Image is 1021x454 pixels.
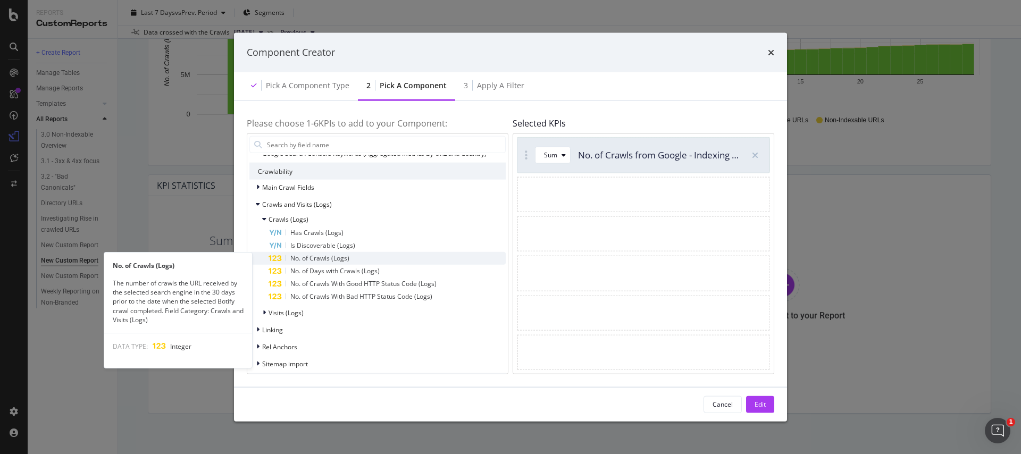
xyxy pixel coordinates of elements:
[513,119,774,128] h4: Selected KPIs
[104,279,252,324] div: The number of crawls the URL received by the selected search engine in the 30 days prior to the d...
[247,119,508,128] h4: Please choose 1- 6 KPIs to add to your Component:
[755,400,766,409] div: Edit
[746,396,774,413] button: Edit
[578,149,777,161] span: No. of Crawls from Google - Indexing Bots (Logs)
[464,80,468,90] div: 3
[262,148,487,157] span: Google Search Console Keywords (Aggregated Metrics By URL and Country)
[290,241,355,250] span: Is Discoverable (Logs)
[290,292,432,301] span: No. of Crawls With Bad HTTP Status Code (Logs)
[704,396,742,413] button: Cancel
[262,325,283,334] span: Linking
[113,342,148,351] span: DATA TYPE:
[266,80,349,90] div: Pick a Component type
[535,147,571,164] button: Sum
[477,80,524,90] div: Apply a Filter
[269,308,304,317] span: Visits (Logs)
[290,254,349,263] span: No. of Crawls (Logs)
[249,163,506,180] div: Crawlability
[1007,418,1015,426] span: 1
[544,152,557,158] div: Sum
[247,46,335,60] div: Component Creator
[768,46,774,60] div: times
[266,137,505,153] input: Search by field name
[269,214,308,223] span: Crawls (Logs)
[262,342,297,351] span: Rel Anchors
[290,228,344,237] span: Has Crawls (Logs)
[713,400,733,409] div: Cancel
[234,33,787,422] div: modal
[380,80,447,90] div: Pick a Component
[290,279,437,288] span: No. of Crawls With Good HTTP Status Code (Logs)
[262,199,332,208] span: Crawls and Visits (Logs)
[262,359,308,368] span: Sitemap import
[290,266,380,275] span: No. of Days with Crawls (Logs)
[366,80,371,90] div: 2
[985,418,1010,443] iframe: Intercom live chat
[262,182,314,191] span: Main Crawl Fields
[104,261,252,270] div: No. of Crawls (Logs)
[249,373,506,390] div: Content
[170,342,191,351] span: Integer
